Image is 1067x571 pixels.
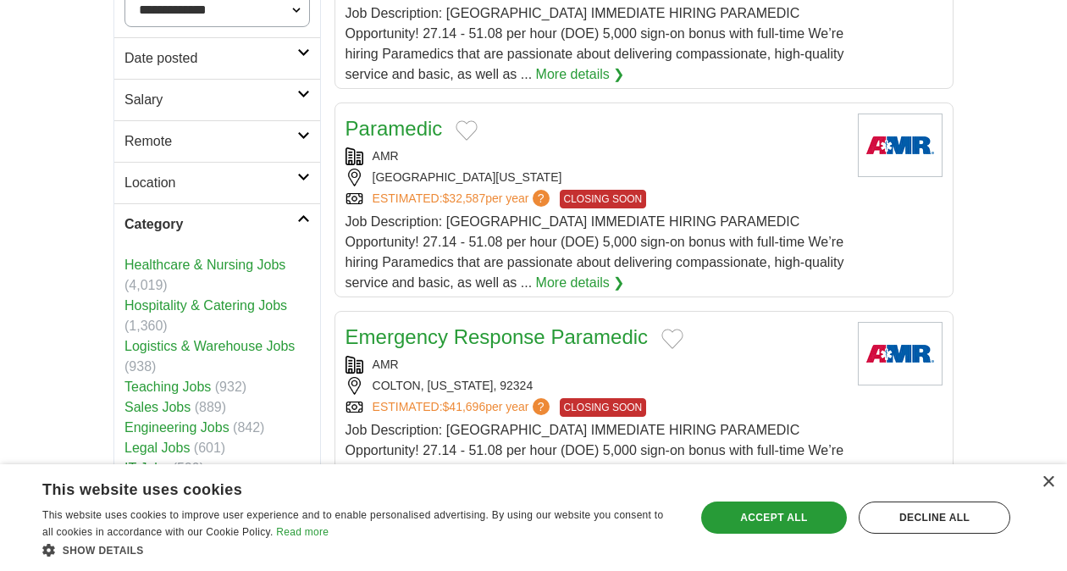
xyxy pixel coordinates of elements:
div: Decline all [859,502,1010,534]
div: Accept all [701,502,848,534]
a: AMR [373,149,399,163]
a: Logistics & Warehouse Jobs [124,339,295,353]
span: (601) [194,441,225,455]
a: Paramedic [346,117,443,140]
a: Sales Jobs [124,400,191,414]
a: AMR [373,358,399,371]
a: Legal Jobs [124,441,190,455]
span: (1,360) [124,319,168,333]
a: Location [114,162,320,203]
a: Salary [114,79,320,120]
span: This website uses cookies to improve user experience and to enable personalised advertising. By u... [42,509,663,538]
a: Read more, opens a new window [276,526,329,538]
a: ESTIMATED:$32,587per year? [373,190,553,208]
a: Date posted [114,37,320,79]
h2: Date posted [124,48,297,69]
img: AMR logo [858,322,943,385]
button: Add to favorite jobs [661,329,683,349]
h2: Category [124,214,297,235]
div: COLTON, [US_STATE], 92324 [346,377,844,395]
a: Category [114,203,320,245]
h2: Remote [124,131,297,152]
img: AMR logo [858,114,943,177]
span: (938) [124,359,156,374]
span: Show details [63,545,144,557]
span: ? [533,398,550,415]
a: Hospitality & Catering Jobs [124,298,287,313]
a: Teaching Jobs [124,380,211,394]
a: Remote [114,120,320,162]
h2: Location [124,173,297,193]
a: Engineering Jobs [124,420,229,435]
span: (889) [195,400,226,414]
span: (4,019) [124,278,168,292]
div: [GEOGRAPHIC_DATA][US_STATE] [346,169,844,186]
a: More details ❯ [536,64,625,85]
div: Close [1042,476,1054,489]
button: Add to favorite jobs [456,120,478,141]
span: Job Description: [GEOGRAPHIC_DATA] IMMEDIATE HIRING PARAMEDIC Opportunity! 27.14 - 51.08 per hour... [346,423,844,498]
a: Healthcare & Nursing Jobs [124,258,285,272]
a: IT Jobs [124,461,169,475]
span: CLOSING SOON [560,398,647,417]
span: (529) [173,461,204,475]
span: Job Description: [GEOGRAPHIC_DATA] IMMEDIATE HIRING PARAMEDIC Opportunity! 27.14 - 51.08 per hour... [346,214,844,290]
a: Emergency Response Paramedic [346,325,649,348]
span: $32,587 [443,191,486,205]
span: ? [533,190,550,207]
div: Show details [42,541,676,558]
a: ESTIMATED:$41,696per year? [373,398,553,417]
a: More details ❯ [536,273,625,293]
div: This website uses cookies [42,474,633,500]
span: $41,696 [443,400,486,413]
span: CLOSING SOON [560,190,647,208]
span: (842) [233,420,264,435]
h2: Salary [124,90,297,110]
span: Job Description: [GEOGRAPHIC_DATA] IMMEDIATE HIRING PARAMEDIC Opportunity! 27.14 - 51.08 per hour... [346,6,844,81]
span: (932) [215,380,246,394]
